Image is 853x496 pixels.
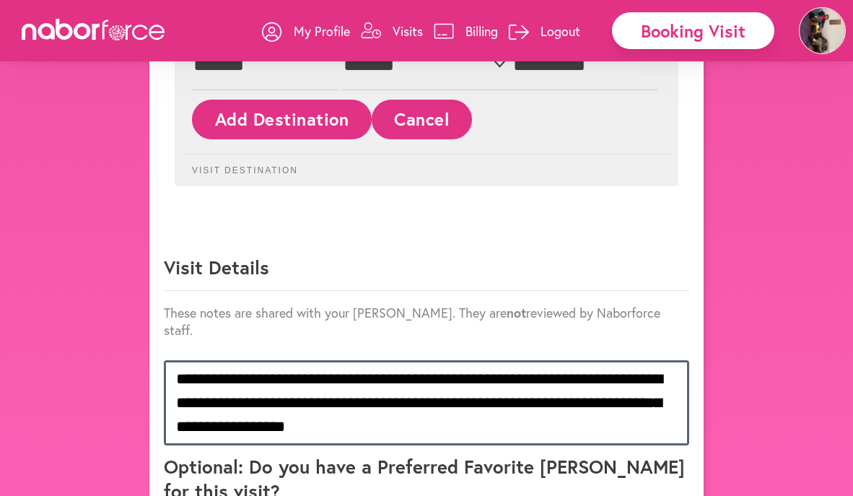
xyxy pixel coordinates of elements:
[164,304,689,339] p: These notes are shared with your [PERSON_NAME]. They are reviewed by Naborforce staff.
[192,100,372,139] button: Add Destination
[507,304,526,321] strong: not
[509,9,580,53] a: Logout
[541,22,580,40] p: Logout
[164,255,689,291] p: Visit Details
[181,154,672,175] p: Visit Destination
[434,9,498,53] a: Billing
[612,12,774,49] div: Booking Visit
[465,22,498,40] p: Billing
[393,22,423,40] p: Visits
[294,22,350,40] p: My Profile
[361,9,423,53] a: Visits
[262,9,350,53] a: My Profile
[799,7,846,54] img: JFC4TAXT6ygFT9yAV20A
[372,100,472,139] button: Cancel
